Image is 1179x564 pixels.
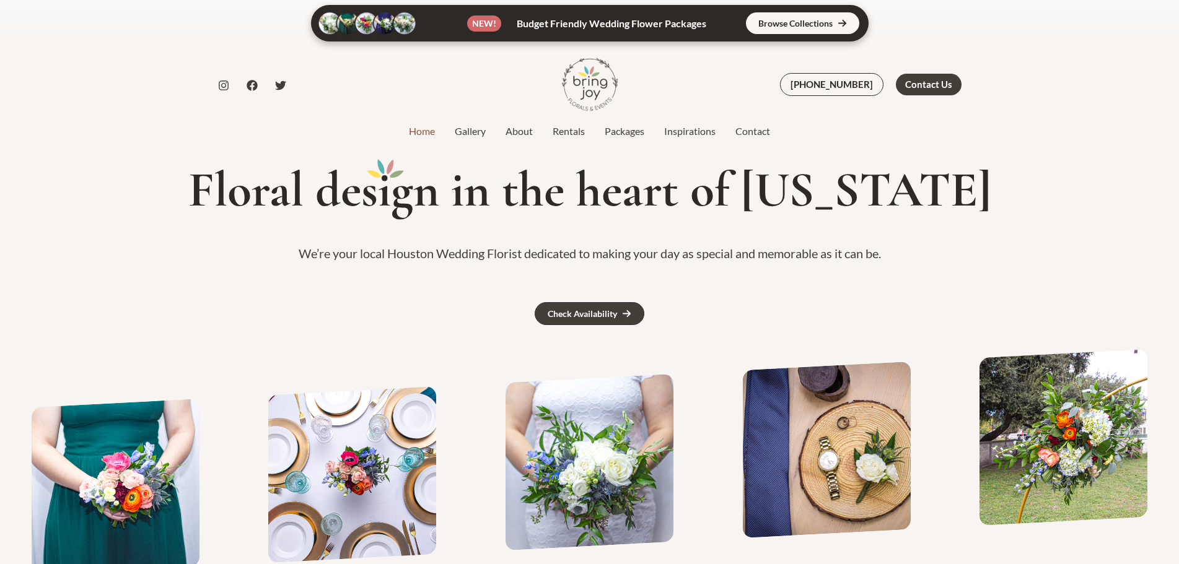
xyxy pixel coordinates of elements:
a: Contact Us [896,74,962,95]
h1: Floral des gn in the heart of [US_STATE] [15,163,1164,217]
div: Check Availability [548,310,617,318]
a: About [496,124,543,139]
a: Instagram [218,80,229,91]
a: [PHONE_NUMBER] [780,73,883,96]
mark: i [378,163,391,217]
a: Facebook [247,80,258,91]
a: Packages [595,124,654,139]
a: Contact [725,124,780,139]
a: Rentals [543,124,595,139]
img: Bring Joy [562,56,618,112]
a: Inspirations [654,124,725,139]
a: Gallery [445,124,496,139]
p: We’re your local Houston Wedding Florist dedicated to making your day as special and memorable as... [15,242,1164,265]
a: Twitter [275,80,286,91]
a: Home [399,124,445,139]
nav: Site Navigation [399,122,780,141]
a: Check Availability [535,302,644,325]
